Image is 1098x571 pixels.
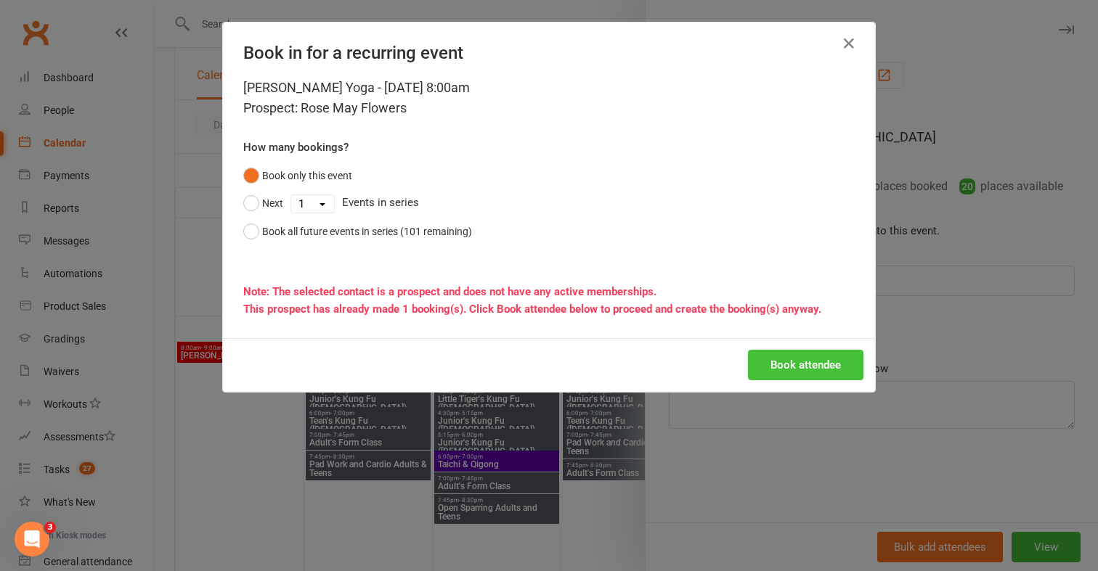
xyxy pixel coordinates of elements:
div: This prospect has already made 1 booking(s). Click Book attendee below to proceed and create the ... [243,300,855,318]
button: Book all future events in series (101 remaining) [243,218,472,245]
div: Events in series [243,189,855,217]
button: Book attendee [748,350,863,380]
div: [PERSON_NAME] Yoga - [DATE] 8:00am Prospect: Rose May Flowers [243,78,855,118]
iframe: Intercom live chat [15,522,49,556]
button: Next [243,189,283,217]
button: Book only this event [243,162,352,189]
div: Note: The selected contact is a prospect and does not have any active memberships. [243,283,855,300]
h4: Book in for a recurring event [243,43,855,63]
button: Close [837,32,861,55]
div: Book all future events in series (101 remaining) [262,223,472,239]
span: 3 [44,522,56,533]
label: How many bookings? [243,139,349,156]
